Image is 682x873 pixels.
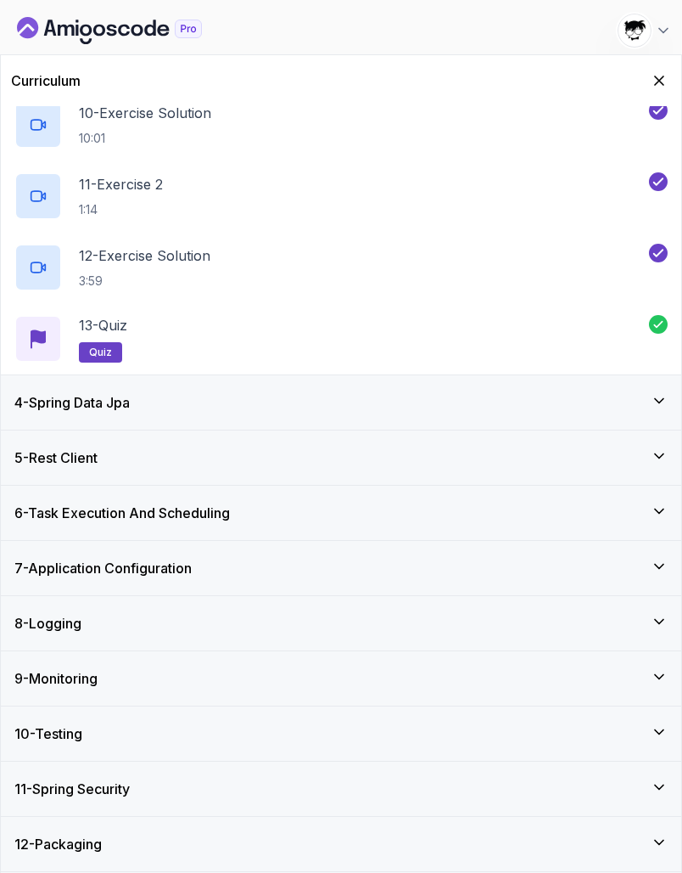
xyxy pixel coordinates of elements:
button: 5-Rest Client [1,431,681,485]
p: 1:14 [79,201,163,218]
h3: 9 - Monitoring [14,668,98,689]
button: user profile image [618,14,672,48]
h3: 11 - Spring Security [14,779,130,799]
button: 6-Task Execution And Scheduling [1,486,681,540]
p: 13 - Quiz [79,315,127,335]
img: user profile image [618,14,651,47]
p: 10 - Exercise Solution [79,103,211,123]
p: 3:59 [79,273,210,290]
h3: 7 - Application Configuration [14,558,192,578]
h3: 10 - Testing [14,724,82,744]
h2: Curriculum [11,70,81,91]
button: 11-Exercise 21:14 [14,172,668,220]
span: quiz [89,346,112,359]
p: 10:01 [79,130,211,147]
a: Dashboard [17,17,241,44]
button: 7-Application Configuration [1,541,681,595]
h3: 8 - Logging [14,613,81,634]
button: 10-Exercise Solution10:01 [14,101,668,149]
button: 13-Quizquiz [14,315,668,363]
button: 12-Exercise Solution3:59 [14,244,668,291]
h3: 12 - Packaging [14,834,102,854]
button: 12-Packaging [1,817,681,871]
h3: 5 - Rest Client [14,448,98,468]
button: 9-Monitoring [1,651,681,706]
button: 8-Logging [1,596,681,651]
h3: 6 - Task Execution And Scheduling [14,503,230,523]
p: 12 - Exercise Solution [79,245,210,266]
h3: 4 - Spring Data Jpa [14,392,130,413]
button: 11-Spring Security [1,762,681,816]
p: 11 - Exercise 2 [79,174,163,194]
button: 10-Testing [1,707,681,761]
button: 4-Spring Data Jpa [1,375,681,430]
button: Hide Curriculum for mobile [647,69,671,93]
